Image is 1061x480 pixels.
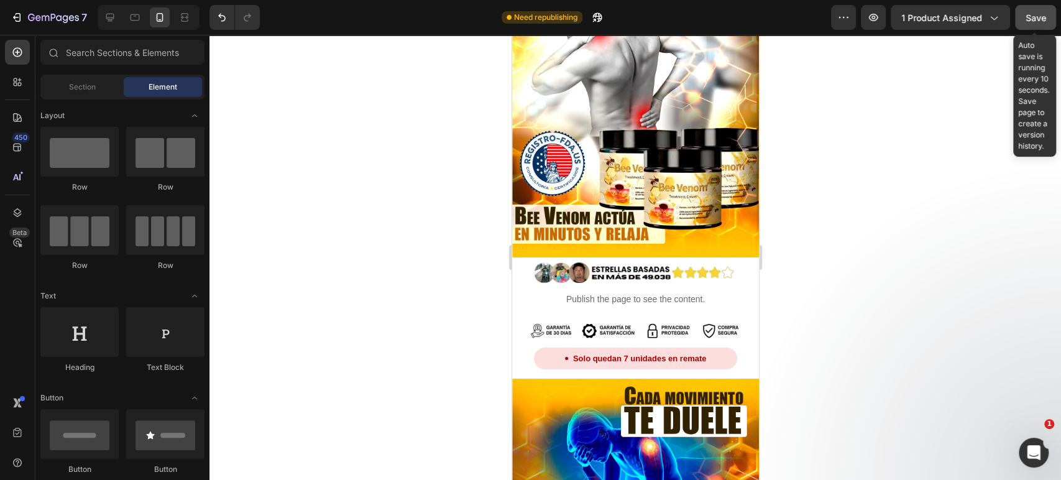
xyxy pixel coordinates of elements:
input: Search Sections & Elements [40,40,204,65]
div: Button [40,464,119,475]
iframe: Design area [512,35,759,480]
button: 7 [5,5,93,30]
span: Need republishing [514,12,577,23]
div: Button [126,464,204,475]
iframe: Intercom live chat [1019,438,1049,468]
div: Beta [9,228,30,238]
div: Row [126,182,204,193]
div: Undo/Redo [209,5,260,30]
button: 1 product assigned [891,5,1010,30]
div: 450 [12,132,30,142]
span: Section [69,81,96,93]
div: Row [126,260,204,271]
button: Save [1015,5,1056,30]
div: Text Block [126,362,204,373]
div: Row [40,182,119,193]
span: Toggle open [185,286,204,306]
span: 1 product assigned [901,11,982,24]
span: Toggle open [185,106,204,126]
span: Button [40,392,63,404]
div: Row [40,260,119,271]
span: 1 [1044,419,1054,429]
span: Element [149,81,177,93]
div: Heading [40,362,119,373]
p: 7 [81,10,87,25]
span: Toggle open [185,388,204,408]
span: Layout [40,110,65,121]
span: Text [40,290,56,302]
span: Save [1026,12,1046,23]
